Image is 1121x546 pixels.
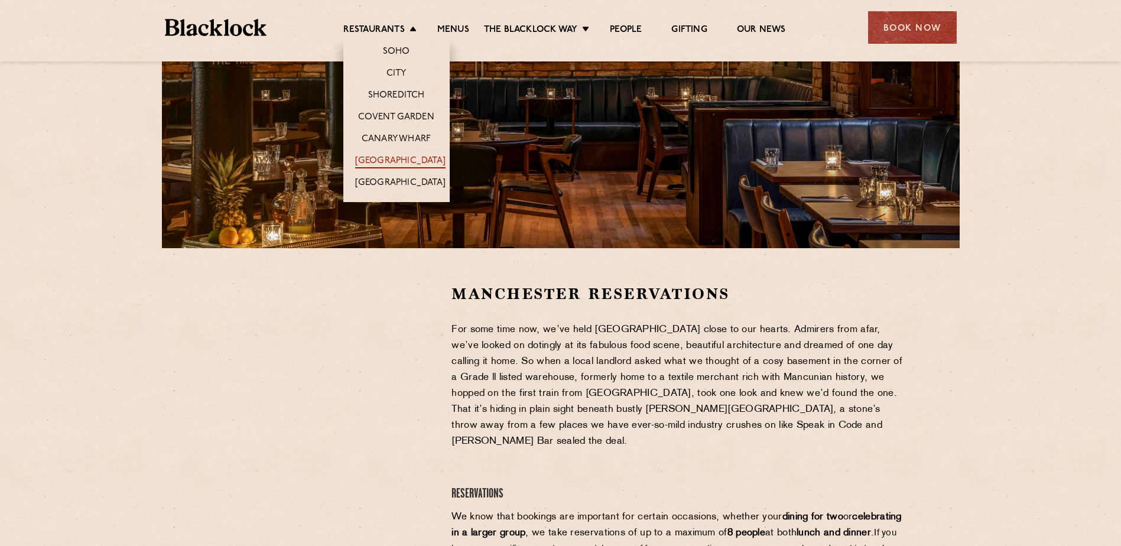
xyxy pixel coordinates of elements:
[610,24,642,37] a: People
[671,24,707,37] a: Gifting
[343,24,405,37] a: Restaurants
[797,528,871,538] strong: lunch and dinner
[368,90,425,103] a: Shoreditch
[437,24,469,37] a: Menus
[362,134,431,147] a: Canary Wharf
[484,24,577,37] a: The Blacklock Way
[782,512,843,522] strong: dining for two
[259,284,391,461] iframe: OpenTable make booking widget
[386,68,407,81] a: City
[868,11,957,44] div: Book Now
[737,24,786,37] a: Our News
[383,46,410,59] a: Soho
[451,322,905,450] p: For some time now, we’ve held [GEOGRAPHIC_DATA] close to our hearts. Admirers from afar, we’ve lo...
[165,19,267,36] img: BL_Textured_Logo-footer-cropped.svg
[451,284,905,304] h2: Manchester Reservations
[355,177,446,190] a: [GEOGRAPHIC_DATA]
[358,112,434,125] a: Covent Garden
[451,486,905,502] h4: Reservations
[355,155,446,168] a: [GEOGRAPHIC_DATA]
[727,528,765,538] strong: 8 people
